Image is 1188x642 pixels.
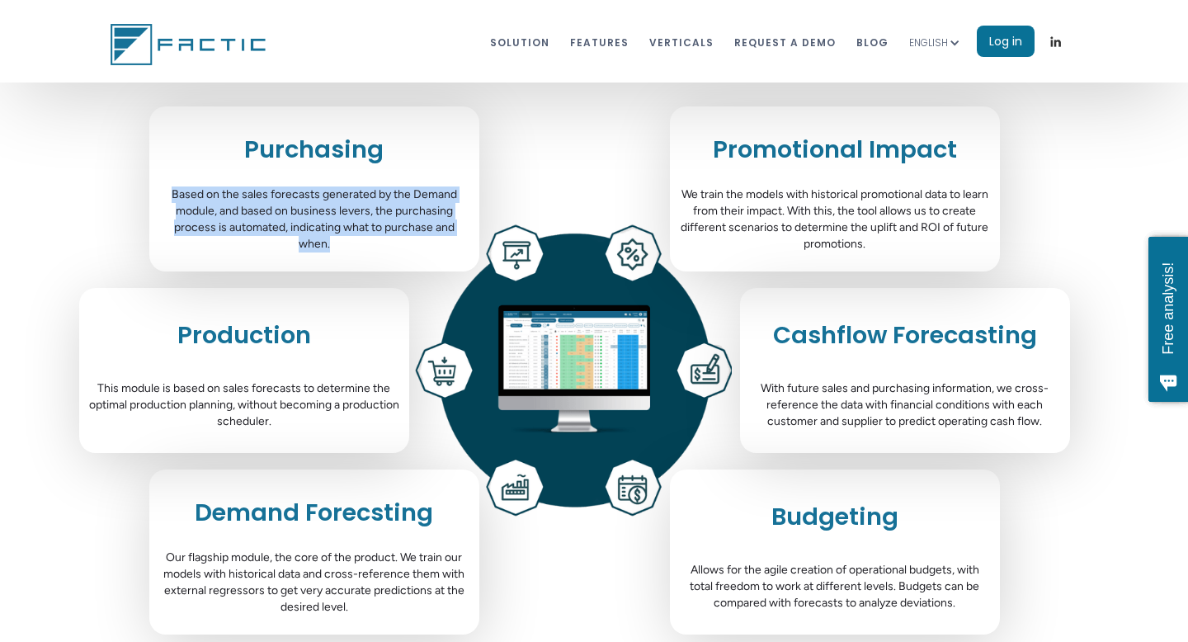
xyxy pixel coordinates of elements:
[87,380,401,430] div: This module is based on sales forecasts to determine the optimal production planning, without bec...
[909,35,948,51] div: ENGLISH
[734,26,836,57] a: REQUEST A DEMO
[713,135,957,164] h2: Promotional Impact
[678,562,992,611] div: Allows for the agile creation of operational budgets, with total freedom to work at different lev...
[177,320,311,350] h2: Production
[195,498,433,527] h2: Demand Forecsting
[490,26,549,57] a: Solution
[158,186,471,253] div: Based on the sales forecasts generated by the Demand module, and based on business levers, the pu...
[909,16,977,68] div: ENGLISH
[856,26,889,57] a: blog
[773,320,1037,350] h2: Cashflow Forecasting
[748,380,1062,430] div: With future sales and purchasing information, we cross-reference the data with financial conditio...
[158,550,471,616] div: Our flagship module, the core of the product. We train our models with historical data and cross-...
[771,502,898,531] h2: Budgeting
[678,186,992,253] div: We train the models with historical promotional data to learn from their impact. With this, the t...
[244,135,384,164] h2: Purchasing
[570,26,629,57] a: features
[649,26,714,57] a: VERTICALS
[977,26,1035,57] a: Log in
